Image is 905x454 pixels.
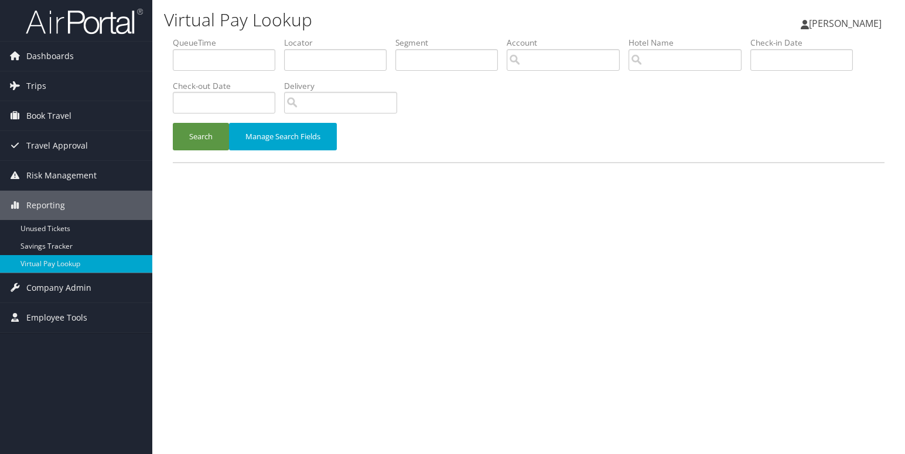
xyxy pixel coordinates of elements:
[229,123,337,150] button: Manage Search Fields
[809,17,882,30] span: [PERSON_NAME]
[26,273,91,302] span: Company Admin
[173,80,284,92] label: Check-out Date
[26,71,46,101] span: Trips
[750,37,862,49] label: Check-in Date
[26,101,71,130] span: Book Travel
[284,37,395,49] label: Locator
[164,8,650,32] h1: Virtual Pay Lookup
[26,42,74,71] span: Dashboards
[395,37,507,49] label: Segment
[629,37,750,49] label: Hotel Name
[507,37,629,49] label: Account
[801,6,893,41] a: [PERSON_NAME]
[173,123,229,150] button: Search
[26,303,87,332] span: Employee Tools
[284,80,406,92] label: Delivery
[26,161,97,190] span: Risk Management
[26,191,65,220] span: Reporting
[26,131,88,160] span: Travel Approval
[26,8,143,35] img: airportal-logo.png
[173,37,284,49] label: QueueTime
